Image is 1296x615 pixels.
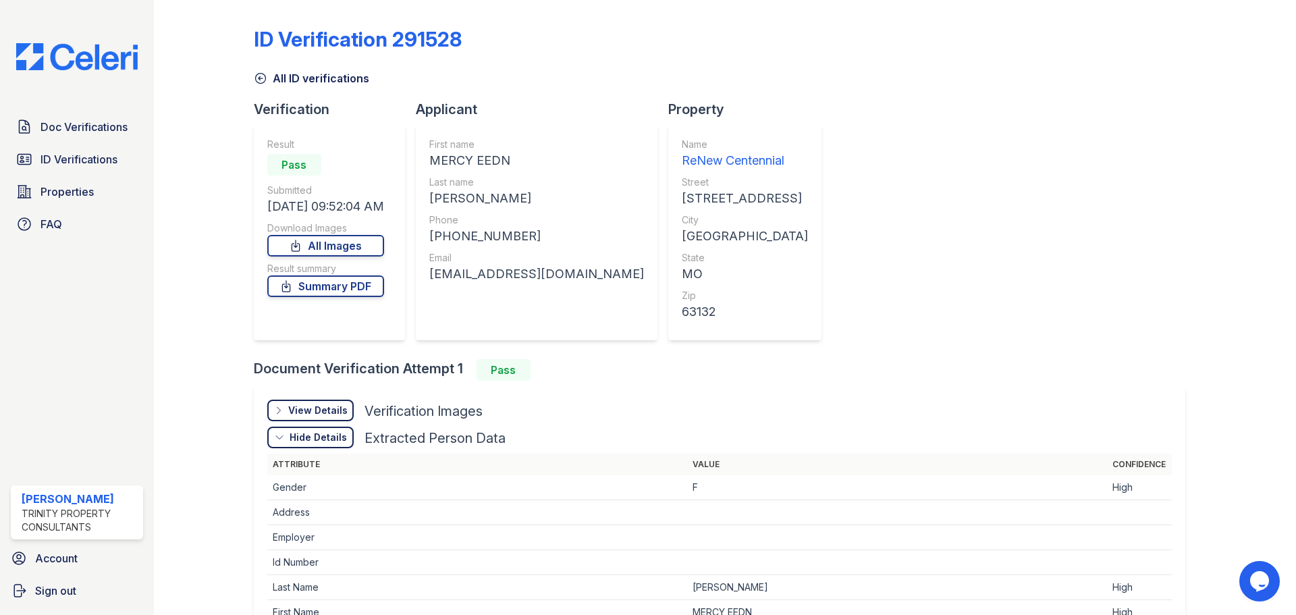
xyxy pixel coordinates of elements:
a: Doc Verifications [11,113,143,140]
a: All ID verifications [254,70,369,86]
span: Doc Verifications [40,119,128,135]
td: [PERSON_NAME] [687,575,1107,600]
div: MO [682,265,808,284]
div: Street [682,176,808,189]
div: Submitted [267,184,384,197]
div: Name [682,138,808,151]
div: Pass [267,154,321,176]
span: Account [35,550,78,566]
div: [GEOGRAPHIC_DATA] [682,227,808,246]
div: Verification Images [364,402,483,421]
div: Verification [254,100,416,119]
div: [PERSON_NAME] [429,189,644,208]
th: Attribute [267,454,687,475]
td: Employer [267,525,687,550]
div: Document Verification Attempt 1 [254,359,1196,381]
div: State [682,251,808,265]
div: MERCY EEDN [429,151,644,170]
div: Trinity Property Consultants [22,507,138,534]
div: Zip [682,289,808,302]
div: Result summary [267,262,384,275]
a: Account [5,545,148,572]
td: Address [267,500,687,525]
iframe: chat widget [1239,561,1282,601]
div: Hide Details [290,431,347,444]
a: Properties [11,178,143,205]
div: Extracted Person Data [364,429,506,448]
div: ReNew Centennial [682,151,808,170]
span: Properties [40,184,94,200]
div: View Details [288,404,348,417]
div: Pass [477,359,531,381]
a: Summary PDF [267,275,384,297]
div: [DATE] 09:52:04 AM [267,197,384,216]
a: FAQ [11,211,143,238]
a: Name ReNew Centennial [682,138,808,170]
a: All Images [267,235,384,257]
a: Sign out [5,577,148,604]
span: FAQ [40,216,62,232]
div: Phone [429,213,644,227]
th: Confidence [1107,454,1172,475]
span: ID Verifications [40,151,117,167]
div: [PHONE_NUMBER] [429,227,644,246]
div: Email [429,251,644,265]
a: ID Verifications [11,146,143,173]
div: Result [267,138,384,151]
td: High [1107,575,1172,600]
div: City [682,213,808,227]
div: ID Verification 291528 [254,27,462,51]
div: Property [668,100,832,119]
img: CE_Logo_Blue-a8612792a0a2168367f1c8372b55b34899dd931a85d93a1a3d3e32e68fde9ad4.png [5,43,148,70]
th: Value [687,454,1107,475]
div: First name [429,138,644,151]
td: Gender [267,475,687,500]
div: [PERSON_NAME] [22,491,138,507]
div: [EMAIL_ADDRESS][DOMAIN_NAME] [429,265,644,284]
td: Id Number [267,550,687,575]
div: Download Images [267,221,384,235]
div: 63132 [682,302,808,321]
div: [STREET_ADDRESS] [682,189,808,208]
td: F [687,475,1107,500]
span: Sign out [35,583,76,599]
td: High [1107,475,1172,500]
div: Applicant [416,100,668,119]
td: Last Name [267,575,687,600]
div: Last name [429,176,644,189]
